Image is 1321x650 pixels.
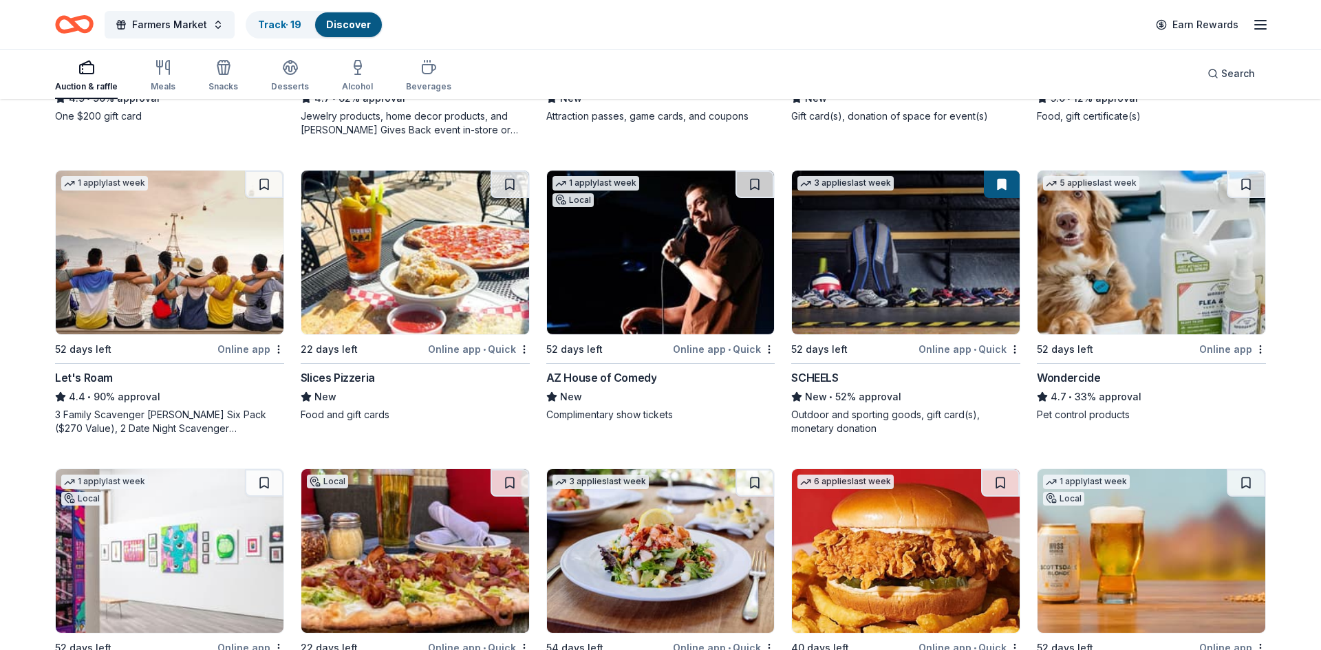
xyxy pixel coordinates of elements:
img: Image for Wondercide [1038,171,1265,334]
span: 4.7 [1051,389,1066,405]
a: Image for SCHEELS3 applieslast week52 days leftOnline app•QuickSCHEELSNew•52% approvalOutdoor and... [791,170,1020,435]
div: One $200 gift card [55,109,284,123]
span: • [483,344,486,355]
div: Alcohol [342,81,373,92]
div: Gift card(s), donation of space for event(s) [791,109,1020,123]
div: Attraction passes, game cards, and coupons [546,109,775,123]
div: Food, gift certificate(s) [1037,109,1266,123]
div: Food and gift cards [301,408,530,422]
div: Let's Roam [55,369,113,386]
div: Local [61,492,103,506]
div: Slices Pizzeria [301,369,375,386]
div: 1 apply last week [61,475,148,489]
button: Auction & raffle [55,54,118,99]
img: Image for Stone & Vine [301,469,529,633]
div: 6 applies last week [797,475,894,489]
div: 90% approval [55,389,284,405]
img: Image for AZ House of Comedy [547,171,775,334]
span: • [87,93,90,104]
span: New [314,389,336,405]
span: • [87,391,91,402]
div: Local [1043,492,1084,506]
div: Outdoor and sporting goods, gift card(s), monetary donation [791,408,1020,435]
span: • [830,391,833,402]
div: Complimentary show tickets [546,408,775,422]
div: Meals [151,81,175,92]
div: 5 applies last week [1043,176,1139,191]
span: • [974,344,976,355]
div: 52 days left [1037,341,1093,358]
span: Farmers Market [132,17,207,33]
span: • [1069,391,1073,402]
button: Track· 19Discover [246,11,383,39]
div: Online app [217,340,284,358]
span: • [728,344,731,355]
div: SCHEELS [791,369,838,386]
img: Image for SCHEELS [792,171,1020,334]
div: 1 apply last week [1043,475,1130,489]
a: Image for AZ House of Comedy1 applylast weekLocal52 days leftOnline app•QuickAZ House of ComedyNe... [546,170,775,422]
div: 3 Family Scavenger [PERSON_NAME] Six Pack ($270 Value), 2 Date Night Scavenger [PERSON_NAME] Two ... [55,408,284,435]
button: Meals [151,54,175,99]
a: Earn Rewards [1148,12,1247,37]
div: Beverages [406,81,451,92]
div: 3 applies last week [797,176,894,191]
span: • [332,93,336,104]
div: Online app Quick [428,340,530,358]
div: Auction & raffle [55,81,118,92]
div: Local [307,475,348,488]
span: Search [1221,65,1255,82]
div: Local [552,193,594,207]
span: • [1068,93,1071,104]
div: 1 apply last week [552,176,639,191]
a: Image for Slices Pizzeria22 days leftOnline app•QuickSlices PizzeriaNewFood and gift cards [301,170,530,422]
button: Search [1196,60,1266,87]
img: Image for Chandler Center for the Arts [56,469,283,633]
div: 22 days left [301,341,358,358]
div: 1 apply last week [61,176,148,191]
div: 33% approval [1037,389,1266,405]
div: AZ House of Comedy [546,369,657,386]
div: Snacks [208,81,238,92]
a: Image for Let's Roam1 applylast week52 days leftOnline appLet's Roam4.4•90% approval3 Family Scav... [55,170,284,435]
div: Online app Quick [919,340,1020,358]
span: 4.4 [69,389,85,405]
div: Wondercide [1037,369,1100,386]
button: Alcohol [342,54,373,99]
div: Pet control products [1037,408,1266,422]
div: Online app [1199,340,1266,358]
button: Beverages [406,54,451,99]
div: 3 applies last week [552,475,649,489]
img: Image for Let's Roam [56,171,283,334]
a: Track· 19 [258,19,301,30]
a: Home [55,8,94,41]
div: 52% approval [791,389,1020,405]
div: Desserts [271,81,309,92]
div: 52 days left [791,341,848,358]
img: Image for Slices Pizzeria [301,171,529,334]
button: Desserts [271,54,309,99]
div: Jewelry products, home decor products, and [PERSON_NAME] Gives Back event in-store or online (or ... [301,109,530,137]
img: Image for Huss Brewing [1038,469,1265,633]
div: 52 days left [55,341,111,358]
button: Farmers Market [105,11,235,39]
a: Discover [326,19,371,30]
button: Snacks [208,54,238,99]
a: Image for Wondercide5 applieslast week52 days leftOnline appWondercide4.7•33% approvalPet control... [1037,170,1266,422]
span: New [805,389,827,405]
div: Online app Quick [673,340,775,358]
img: Image for Cameron Mitchell Restaurants [547,469,775,633]
span: New [560,389,582,405]
div: 52 days left [546,341,603,358]
img: Image for KBP Foods [792,469,1020,633]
